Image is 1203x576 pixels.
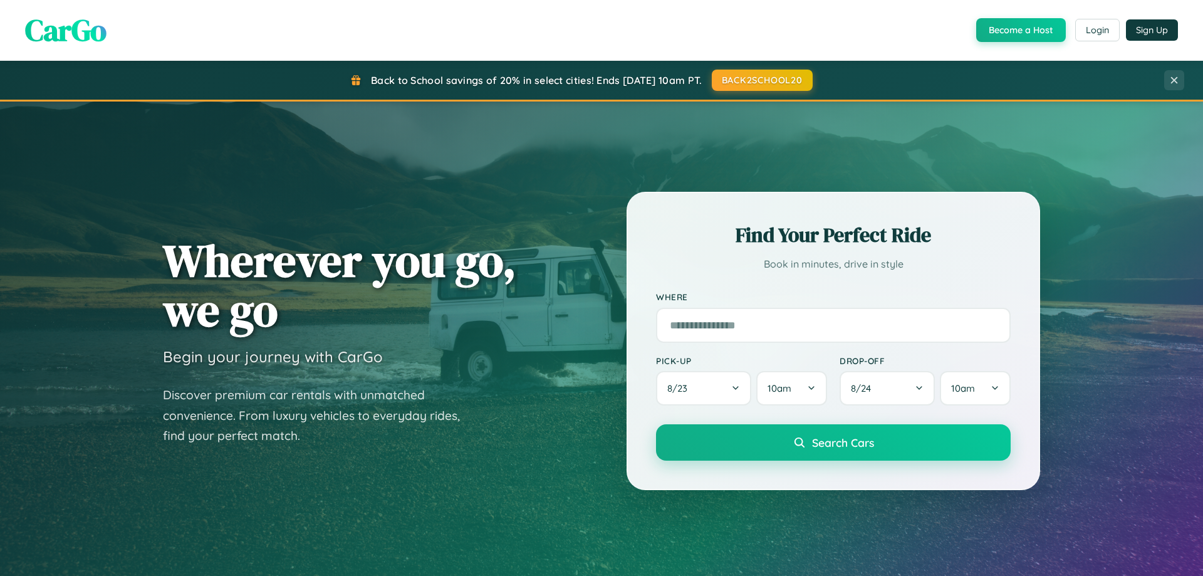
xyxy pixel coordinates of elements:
span: 10am [768,382,791,394]
h2: Find Your Perfect Ride [656,221,1011,249]
span: Back to School savings of 20% in select cities! Ends [DATE] 10am PT. [371,74,702,86]
button: Become a Host [976,18,1066,42]
h3: Begin your journey with CarGo [163,347,383,366]
p: Book in minutes, drive in style [656,255,1011,273]
button: Sign Up [1126,19,1178,41]
span: 8 / 23 [667,382,694,394]
button: 8/23 [656,371,751,406]
button: 10am [756,371,827,406]
h1: Wherever you go, we go [163,236,516,335]
label: Drop-off [840,355,1011,366]
span: 8 / 24 [851,382,877,394]
span: 10am [951,382,975,394]
button: Login [1075,19,1120,41]
button: 8/24 [840,371,935,406]
p: Discover premium car rentals with unmatched convenience. From luxury vehicles to everyday rides, ... [163,385,476,446]
label: Where [656,292,1011,303]
button: 10am [940,371,1011,406]
span: CarGo [25,9,107,51]
button: BACK2SCHOOL20 [712,70,813,91]
span: Search Cars [812,436,874,449]
button: Search Cars [656,424,1011,461]
label: Pick-up [656,355,827,366]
